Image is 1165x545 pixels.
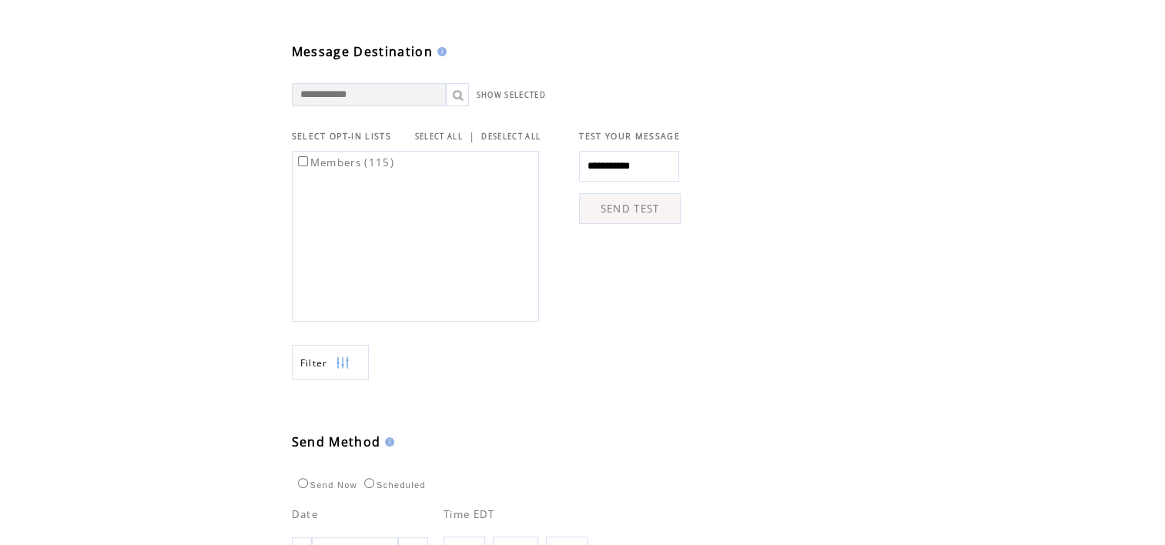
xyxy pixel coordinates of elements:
[300,356,328,369] span: Show filters
[298,156,308,166] input: Members (115)
[579,131,680,142] span: TEST YOUR MESSAGE
[292,507,318,521] span: Date
[477,90,546,100] a: SHOW SELECTED
[444,507,495,521] span: Time EDT
[292,433,381,450] span: Send Method
[380,437,394,446] img: help.gif
[295,155,394,169] label: Members (115)
[579,193,681,224] a: SEND TEST
[433,47,447,56] img: help.gif
[294,480,357,490] label: Send Now
[364,478,374,488] input: Scheduled
[292,43,433,60] span: Message Destination
[469,129,475,143] span: |
[292,345,369,379] a: Filter
[298,478,308,488] input: Send Now
[336,346,350,380] img: filters.png
[415,132,463,142] a: SELECT ALL
[292,131,391,142] span: SELECT OPT-IN LISTS
[360,480,426,490] label: Scheduled
[481,132,541,142] a: DESELECT ALL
